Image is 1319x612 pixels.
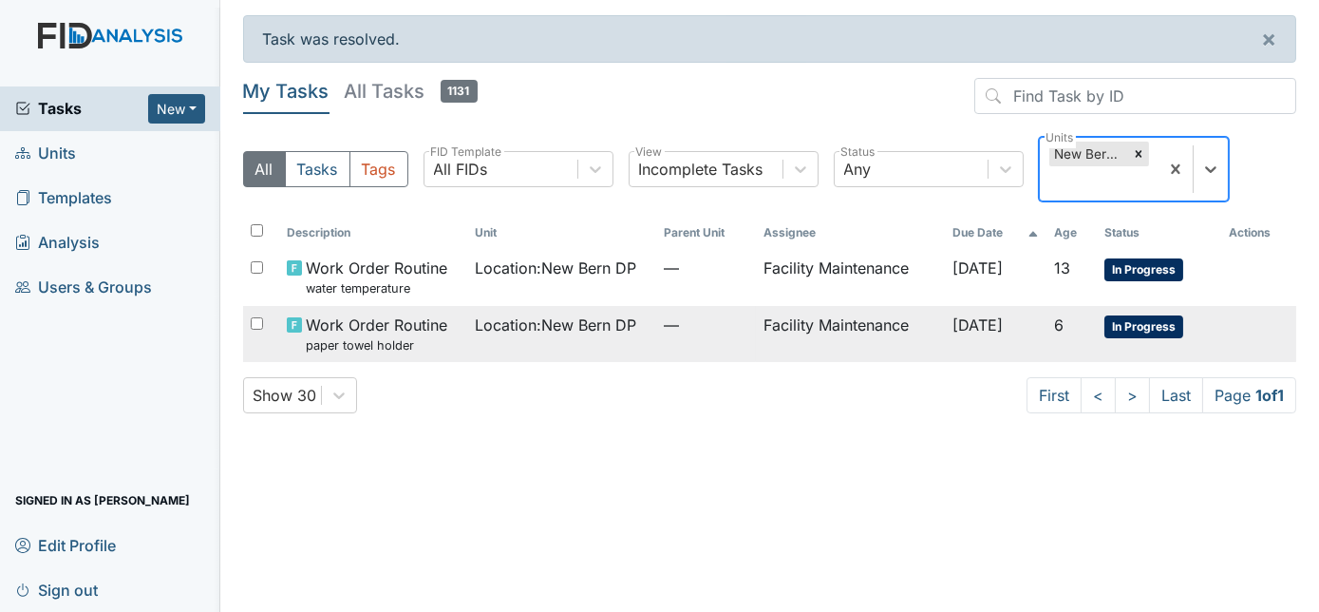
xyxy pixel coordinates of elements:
a: > [1115,377,1150,413]
button: Tags [349,151,408,187]
button: × [1242,16,1295,62]
th: Actions [1221,217,1296,249]
span: 6 [1054,316,1064,335]
a: Tasks [15,97,148,120]
div: Type filter [243,151,408,187]
span: — [664,314,749,336]
span: 13 [1054,258,1070,277]
span: Units [15,139,76,168]
button: New [148,94,205,124]
span: Edit Profile [15,530,116,560]
span: In Progress [1104,316,1183,338]
h5: My Tasks [243,78,330,105]
div: New Bern DP [1049,142,1128,166]
div: Incomplete Tasks [639,158,763,181]
td: Facility Maintenance [756,249,944,305]
div: Show 30 [254,384,317,407]
a: First [1027,377,1082,413]
input: Find Task by ID [974,78,1296,114]
th: Toggle SortBy [279,217,467,249]
td: Facility Maintenance [756,306,944,362]
th: Assignee [756,217,944,249]
span: Users & Groups [15,273,152,302]
button: All [243,151,286,187]
span: — [664,257,749,279]
span: Analysis [15,228,100,258]
span: Work Order Routine water temperature [306,257,447,297]
span: In Progress [1104,258,1183,281]
span: Signed in as [PERSON_NAME] [15,486,190,515]
span: 1131 [441,80,478,103]
strong: 1 of 1 [1255,386,1284,405]
span: Location : New Bern DP [475,257,636,279]
div: Task was resolved. [243,15,1297,63]
th: Toggle SortBy [656,217,757,249]
h5: All Tasks [345,78,478,105]
button: Tasks [285,151,350,187]
span: [DATE] [952,316,1003,335]
nav: task-pagination [1027,377,1296,413]
span: Work Order Routine paper towel holder [306,314,447,354]
span: Page [1202,377,1296,413]
small: water temperature [306,279,447,297]
th: Toggle SortBy [1097,217,1221,249]
div: Any [844,158,872,181]
input: Toggle All Rows Selected [251,224,263,237]
span: Sign out [15,575,98,604]
a: Last [1149,377,1203,413]
span: Location : New Bern DP [475,314,636,336]
span: Templates [15,183,112,213]
th: Toggle SortBy [945,217,1046,249]
small: paper towel holder [306,336,447,354]
span: [DATE] [952,258,1003,277]
th: Toggle SortBy [467,217,655,249]
span: × [1261,25,1276,52]
div: All FIDs [434,158,488,181]
a: < [1081,377,1116,413]
th: Toggle SortBy [1046,217,1097,249]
